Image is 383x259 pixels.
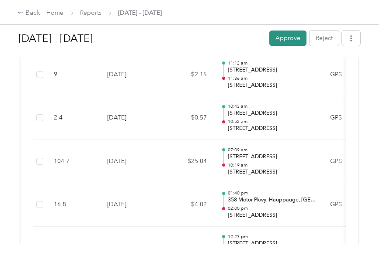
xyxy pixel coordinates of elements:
td: 9 [47,53,100,97]
p: [STREET_ADDRESS] [228,168,316,176]
a: Reports [80,9,101,17]
p: 12:23 pm [228,234,316,240]
td: GPS [323,140,380,184]
div: Back [17,8,40,18]
td: $0.57 [161,96,214,140]
p: 10:19 am [228,162,316,168]
p: 01:40 pm [228,190,316,196]
td: [DATE] [100,53,161,97]
button: Approve [269,31,306,46]
a: Home [46,9,63,17]
p: 11:12 am [228,60,316,66]
td: GPS [323,183,380,227]
td: $2.15 [161,53,214,97]
td: GPS [323,96,380,140]
p: 10:43 am [228,103,316,109]
p: 10:52 am [228,119,316,125]
td: [DATE] [100,183,161,227]
h1: Aug 1 - 31, 2025 [18,28,263,49]
td: $25.04 [161,140,214,184]
p: [STREET_ADDRESS] [228,153,316,161]
iframe: Everlance-gr Chat Button Frame [334,210,383,259]
td: GPS [323,53,380,97]
p: 07:09 am [228,147,316,153]
td: 2.4 [47,96,100,140]
span: [DATE] - [DATE] [118,8,162,17]
p: [STREET_ADDRESS] [228,240,316,248]
td: $4.02 [161,183,214,227]
p: [STREET_ADDRESS] [228,125,316,133]
p: [STREET_ADDRESS] [228,109,316,117]
p: [STREET_ADDRESS] [228,66,316,74]
p: [STREET_ADDRESS] [228,211,316,219]
td: 16.8 [47,183,100,227]
td: [DATE] [100,140,161,184]
td: [DATE] [100,96,161,140]
button: Reject [310,31,339,46]
td: 104.7 [47,140,100,184]
p: [STREET_ADDRESS] [228,82,316,89]
p: 11:36 am [228,75,316,82]
p: 02:00 pm [228,205,316,211]
p: 358 Motor Pkwy, Hauppauge, [GEOGRAPHIC_DATA] [228,196,316,204]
